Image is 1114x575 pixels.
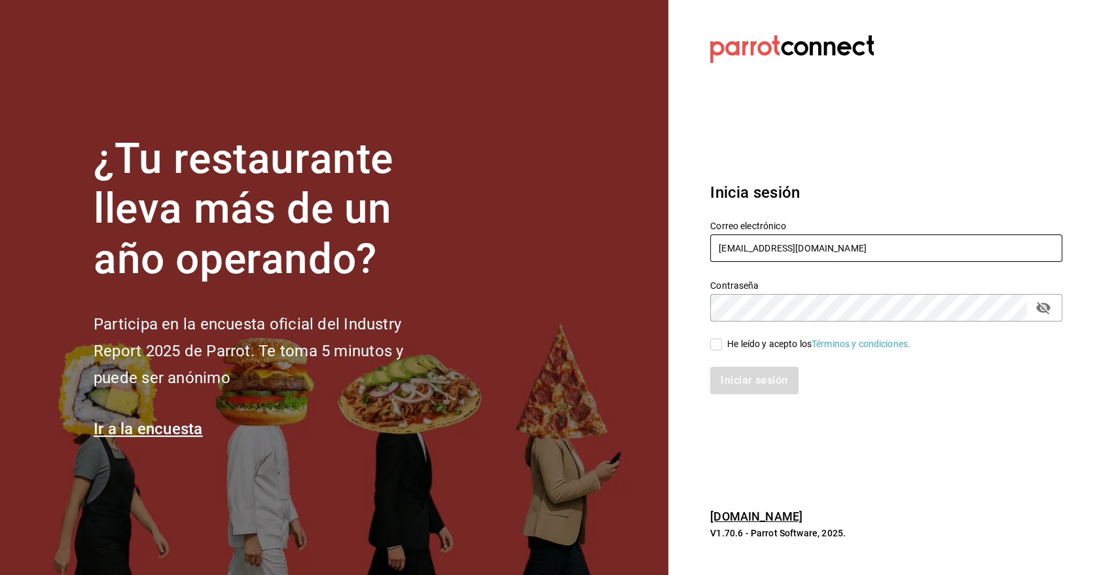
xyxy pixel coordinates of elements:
input: Ingresa tu correo electrónico [710,234,1062,262]
a: Términos y condiciones. [812,339,910,349]
button: passwordField [1032,297,1054,319]
label: Contraseña [710,280,1062,289]
h2: Participa en la encuesta oficial del Industry Report 2025 de Parrot. Te toma 5 minutos y puede se... [94,311,447,391]
label: Correo electrónico [710,221,1062,230]
p: V1.70.6 - Parrot Software, 2025. [710,527,1062,540]
h1: ¿Tu restaurante lleva más de un año operando? [94,134,447,285]
div: He leído y acepto los [727,337,910,351]
a: [DOMAIN_NAME] [710,510,802,523]
a: Ir a la encuesta [94,420,203,438]
h3: Inicia sesión [710,181,1062,204]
